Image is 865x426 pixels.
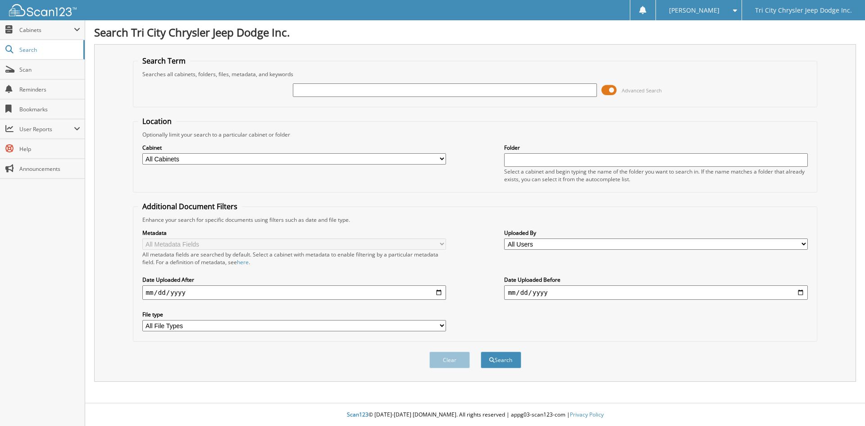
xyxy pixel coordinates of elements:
[19,26,74,34] span: Cabinets
[622,87,662,94] span: Advanced Search
[19,86,80,93] span: Reminders
[138,116,176,126] legend: Location
[19,46,79,54] span: Search
[19,165,80,173] span: Announcements
[142,251,446,266] div: All metadata fields are searched by default. Select a cabinet with metadata to enable filtering b...
[504,276,808,284] label: Date Uploaded Before
[19,66,80,73] span: Scan
[755,8,852,13] span: Tri City Chrysler Jeep Dodge Inc.
[570,411,604,418] a: Privacy Policy
[504,168,808,183] div: Select a cabinet and begin typing the name of the folder you want to search in. If the name match...
[19,125,74,133] span: User Reports
[142,229,446,237] label: Metadata
[19,105,80,113] span: Bookmarks
[142,144,446,151] label: Cabinet
[19,145,80,153] span: Help
[94,25,856,40] h1: Search Tri City Chrysler Jeep Dodge Inc.
[142,285,446,300] input: start
[669,8,719,13] span: [PERSON_NAME]
[504,144,808,151] label: Folder
[138,216,813,224] div: Enhance your search for specific documents using filters such as date and file type.
[138,56,190,66] legend: Search Term
[504,285,808,300] input: end
[429,352,470,368] button: Clear
[138,202,242,211] legend: Additional Document Filters
[9,4,77,16] img: scan123-logo-white.svg
[481,352,521,368] button: Search
[347,411,369,418] span: Scan123
[85,404,865,426] div: © [DATE]-[DATE] [DOMAIN_NAME]. All rights reserved | appg03-scan123-com |
[138,70,813,78] div: Searches all cabinets, folders, files, metadata, and keywords
[142,276,446,284] label: Date Uploaded After
[142,311,446,318] label: File type
[504,229,808,237] label: Uploaded By
[237,258,249,266] a: here
[138,131,813,138] div: Optionally limit your search to a particular cabinet or folder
